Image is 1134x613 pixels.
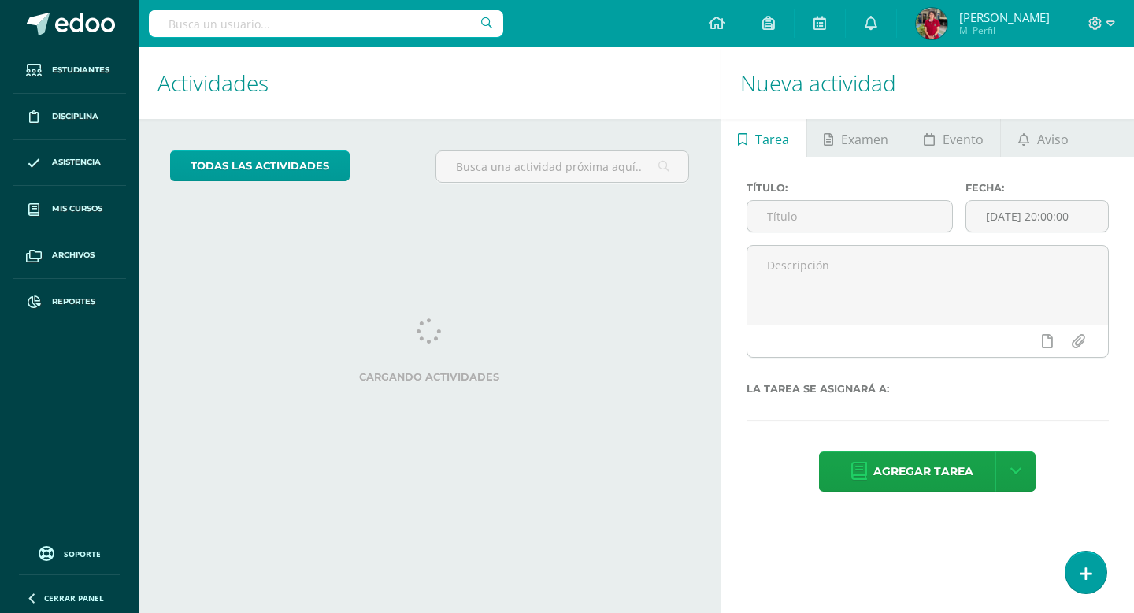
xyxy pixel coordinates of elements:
[755,121,789,158] span: Tarea
[1001,119,1085,157] a: Aviso
[721,119,806,157] a: Tarea
[916,8,947,39] img: ca5a5a9677dd446ab467438bb47c19de.png
[64,548,101,559] span: Soporte
[740,47,1115,119] h1: Nueva actividad
[966,201,1108,232] input: Fecha de entrega
[807,119,906,157] a: Examen
[965,182,1109,194] label: Fecha:
[13,279,126,325] a: Reportes
[13,47,126,94] a: Estudiantes
[52,295,95,308] span: Reportes
[747,383,1109,395] label: La tarea se asignará a:
[13,186,126,232] a: Mis cursos
[747,182,953,194] label: Título:
[1037,121,1069,158] span: Aviso
[13,140,126,187] a: Asistencia
[943,121,984,158] span: Evento
[959,9,1050,25] span: [PERSON_NAME]
[19,542,120,563] a: Soporte
[841,121,888,158] span: Examen
[170,371,689,383] label: Cargando actividades
[13,232,126,279] a: Archivos
[157,47,702,119] h1: Actividades
[52,110,98,123] span: Disciplina
[959,24,1050,37] span: Mi Perfil
[44,593,104,604] span: Cerrar panel
[52,202,102,215] span: Mis cursos
[906,119,1000,157] a: Evento
[436,151,687,182] input: Busca una actividad próxima aquí...
[52,156,101,169] span: Asistencia
[747,201,952,232] input: Título
[873,452,973,491] span: Agregar tarea
[13,94,126,140] a: Disciplina
[52,64,109,76] span: Estudiantes
[170,150,350,181] a: todas las Actividades
[52,249,94,262] span: Archivos
[149,10,503,37] input: Busca un usuario...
